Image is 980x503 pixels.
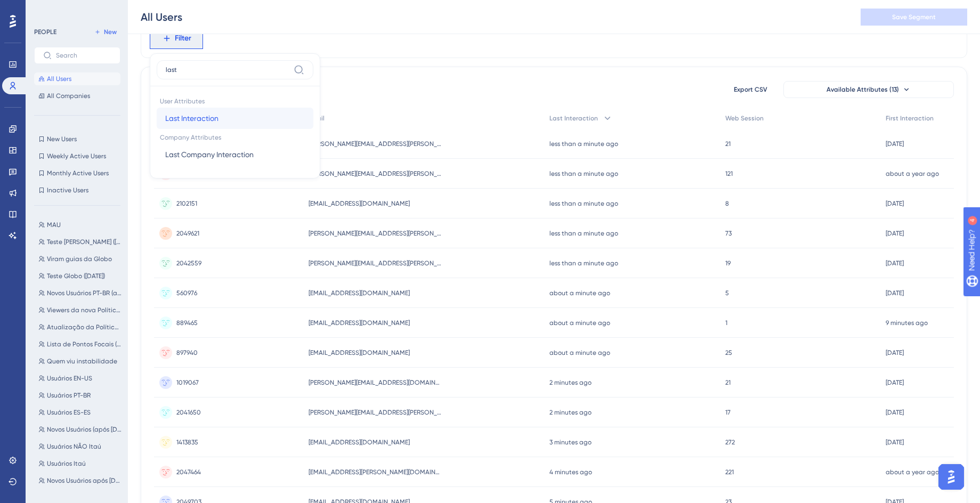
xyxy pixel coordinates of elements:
[725,259,731,267] span: 19
[309,289,410,297] span: [EMAIL_ADDRESS][DOMAIN_NAME]
[549,439,592,446] time: 3 minutes ago
[309,259,442,267] span: [PERSON_NAME][EMAIL_ADDRESS][PERSON_NAME][DOMAIN_NAME]
[886,140,904,148] time: [DATE]
[886,259,904,267] time: [DATE]
[176,438,198,447] span: 1413835
[47,238,123,246] span: Teste [PERSON_NAME] ([DATE])
[886,114,934,123] span: First Interaction
[157,93,313,108] span: User Attributes
[309,408,442,417] span: [PERSON_NAME][EMAIL_ADDRESS][PERSON_NAME][DOMAIN_NAME]
[47,408,91,417] span: Usuários ES-ES
[725,229,732,238] span: 73
[886,319,928,327] time: 9 minutes ago
[176,319,198,327] span: 889465
[176,408,201,417] span: 2041650
[549,140,618,148] time: less than a minute ago
[886,200,904,207] time: [DATE]
[886,379,904,386] time: [DATE]
[47,442,101,451] span: Usuários NÃO Itaú
[165,112,218,125] span: Last Interaction
[56,52,111,59] input: Search
[34,218,127,231] button: MAU
[886,439,904,446] time: [DATE]
[549,230,618,237] time: less than a minute ago
[725,348,732,357] span: 25
[34,474,127,487] button: Novos Usuários após [DATE] (PT-BR)
[47,135,77,143] span: New Users
[150,28,203,49] button: Filter
[892,13,936,21] span: Save Segment
[176,229,199,238] span: 2049621
[783,81,954,98] button: Available Attributes (13)
[34,236,127,248] button: Teste [PERSON_NAME] ([DATE])
[725,140,731,148] span: 21
[725,468,734,476] span: 221
[725,319,727,327] span: 1
[827,85,899,94] span: Available Attributes (13)
[166,66,289,74] input: Type the value
[725,114,764,123] span: Web Session
[309,378,442,387] span: [PERSON_NAME][EMAIL_ADDRESS][DOMAIN_NAME]
[47,425,123,434] span: Novos Usuários (após [DATE]) que não [PERSON_NAME] do Relatório de Insights
[47,169,109,177] span: Monthly Active Users
[886,289,904,297] time: [DATE]
[549,468,592,476] time: 4 minutes ago
[47,476,123,485] span: Novos Usuários após [DATE] (PT-BR)
[309,348,410,357] span: [EMAIL_ADDRESS][DOMAIN_NAME]
[176,199,197,208] span: 2102151
[157,129,313,144] span: Company Attributes
[886,349,904,356] time: [DATE]
[176,378,199,387] span: 1019067
[724,81,777,98] button: Export CSV
[309,319,410,327] span: [EMAIL_ADDRESS][DOMAIN_NAME]
[34,355,127,368] button: Quem viu instabilidade
[47,357,117,366] span: Quem viu instabilidade
[34,90,120,102] button: All Companies
[25,3,67,15] span: Need Help?
[74,5,77,14] div: 4
[34,270,127,282] button: Teste Globo ([DATE])
[47,255,112,263] span: Viram guias da Globo
[549,409,592,416] time: 2 minutes ago
[725,378,731,387] span: 21
[725,408,731,417] span: 17
[861,9,967,26] button: Save Segment
[549,289,610,297] time: about a minute ago
[47,374,92,383] span: Usuários EN-US
[47,152,106,160] span: Weekly Active Users
[47,75,71,83] span: All Users
[165,148,254,161] span: Last Company Interaction
[725,289,729,297] span: 5
[886,468,939,476] time: about a year ago
[549,319,610,327] time: about a minute ago
[47,272,105,280] span: Teste Globo ([DATE])
[47,340,123,348] span: Lista de Pontos Focais (Out/24)
[47,323,123,331] span: Atualização da Política de Privacidade ([DATE])
[725,169,733,178] span: 121
[309,468,442,476] span: [EMAIL_ADDRESS][PERSON_NAME][DOMAIN_NAME]
[176,468,201,476] span: 2047464
[886,409,904,416] time: [DATE]
[309,438,410,447] span: [EMAIL_ADDRESS][DOMAIN_NAME]
[141,10,182,25] div: All Users
[47,306,123,314] span: Viewers da nova Política de Privacidade
[309,229,442,238] span: [PERSON_NAME][EMAIL_ADDRESS][PERSON_NAME][DOMAIN_NAME]
[34,150,120,163] button: Weekly Active Users
[175,32,191,45] span: Filter
[34,440,127,453] button: Usuários NÃO Itaú
[34,287,127,299] button: Novos Usuários PT-BR (após [DATE])
[176,289,197,297] span: 560976
[47,459,86,468] span: Usuários Itaú
[309,199,410,208] span: [EMAIL_ADDRESS][DOMAIN_NAME]
[34,423,127,436] button: Novos Usuários (após [DATE]) que não [PERSON_NAME] do Relatório de Insights
[549,379,592,386] time: 2 minutes ago
[34,133,120,145] button: New Users
[549,349,610,356] time: about a minute ago
[725,199,729,208] span: 8
[549,170,618,177] time: less than a minute ago
[734,85,767,94] span: Export CSV
[47,221,61,229] span: MAU
[34,304,127,317] button: Viewers da nova Política de Privacidade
